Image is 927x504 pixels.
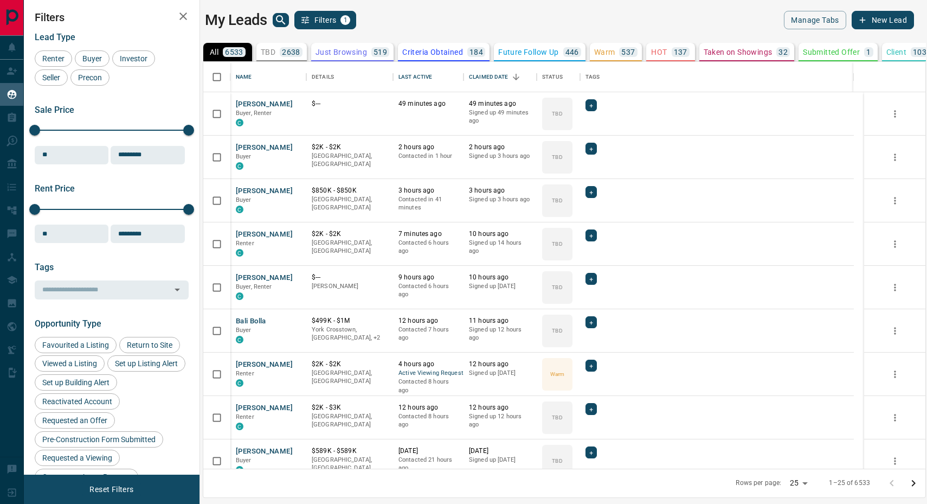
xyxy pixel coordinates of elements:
p: Criteria Obtained [402,48,463,56]
p: Signed up 49 minutes ago [469,109,531,125]
div: condos.ca [236,162,243,170]
button: more [887,236,903,252]
p: Signed up 3 hours ago [469,195,531,204]
p: 10 hours ago [469,229,531,239]
div: Pre-Construction Form Submitted [35,431,163,448]
p: TBD [552,240,562,248]
p: 2638 [282,48,300,56]
div: Last Active [393,62,463,92]
span: Active Viewing Request [398,369,458,378]
button: Bali Bolla [236,316,266,327]
div: 25 [786,475,812,491]
span: Contact an Agent Request [38,473,134,481]
p: $589K - $589K [312,446,388,456]
button: Filters1 [294,11,357,29]
div: condos.ca [236,292,243,300]
p: 12 hours ago [469,360,531,369]
p: $499K - $1M [312,316,388,326]
div: Buyer [75,50,110,67]
p: Signed up 14 hours ago [469,239,531,256]
button: [PERSON_NAME] [236,403,293,413]
div: Tags [585,62,600,92]
p: 10 hours ago [469,273,531,282]
button: Reset Filters [82,480,140,499]
div: Favourited a Listing [35,337,117,353]
p: 6533 [225,48,243,56]
span: Investor [116,54,151,63]
p: Just Browsing [316,48,367,56]
button: more [887,410,903,426]
p: $2K - $2K [312,143,388,152]
p: 2 hours ago [469,143,531,152]
span: Favourited a Listing [38,341,113,349]
div: Details [306,62,393,92]
button: more [887,279,903,296]
span: Buyer [79,54,106,63]
div: Claimed Date [469,62,508,92]
p: 446 [565,48,579,56]
p: Client [886,48,906,56]
p: [GEOGRAPHIC_DATA], [GEOGRAPHIC_DATA] [312,456,388,473]
span: + [589,447,593,458]
p: TBD [552,457,562,465]
span: Seller [38,73,64,82]
p: TBD [552,283,562,291]
p: Signed up [DATE] [469,369,531,378]
p: TBD [552,110,562,118]
p: Signed up [DATE] [469,282,531,291]
p: [GEOGRAPHIC_DATA], [GEOGRAPHIC_DATA] [312,239,388,256]
p: $--- [312,99,388,109]
button: more [887,323,903,339]
p: [PERSON_NAME] [312,282,388,291]
h2: Filters [35,11,189,24]
p: Signed up 3 hours ago [469,152,531,161]
p: Warm [594,48,615,56]
span: Return to Site [123,341,176,349]
p: 12 hours ago [398,403,458,412]
p: Contacted 8 hours ago [398,412,458,429]
span: Precon [74,73,106,82]
div: + [585,143,597,155]
div: + [585,403,597,415]
p: 3 hours ago [469,186,531,195]
p: All [210,48,218,56]
p: Signed up [DATE] [469,456,531,464]
div: Reactivated Account [35,393,120,410]
p: TBD [261,48,275,56]
p: $--- [312,273,388,282]
p: $850K - $850K [312,186,388,195]
span: Renter [236,413,254,420]
div: Precon [70,69,110,86]
span: Requested an Offer [38,416,111,425]
div: Set up Building Alert [35,374,117,391]
p: Contacted 6 hours ago [398,239,458,256]
button: more [887,366,903,382]
span: Buyer, Renter [236,110,272,117]
span: Set up Building Alert [38,378,113,387]
span: Opportunity Type [35,318,101,329]
p: [GEOGRAPHIC_DATA], [GEOGRAPHIC_DATA] [312,412,388,429]
p: Submitted Offer [803,48,860,56]
p: $2K - $2K [312,229,388,239]
div: condos.ca [236,249,243,257]
span: Reactivated Account [38,397,116,406]
p: 519 [374,48,387,56]
p: TBD [552,153,562,161]
p: Signed up 12 hours ago [469,412,531,429]
button: [PERSON_NAME] [236,186,293,196]
span: Set up Listing Alert [111,359,182,368]
span: Buyer [236,457,252,464]
button: Manage Tabs [784,11,846,29]
p: TBD [552,196,562,205]
div: Requested a Viewing [35,450,120,466]
div: Requested an Offer [35,412,115,429]
span: Tags [35,262,54,272]
span: Viewed a Listing [38,359,101,368]
p: 12 hours ago [398,316,458,326]
div: condos.ca [236,466,243,474]
p: 1 [866,48,871,56]
p: 3 hours ago [398,186,458,195]
span: + [589,404,593,414]
div: condos.ca [236,119,243,126]
p: Contacted 7 hours ago [398,326,458,342]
